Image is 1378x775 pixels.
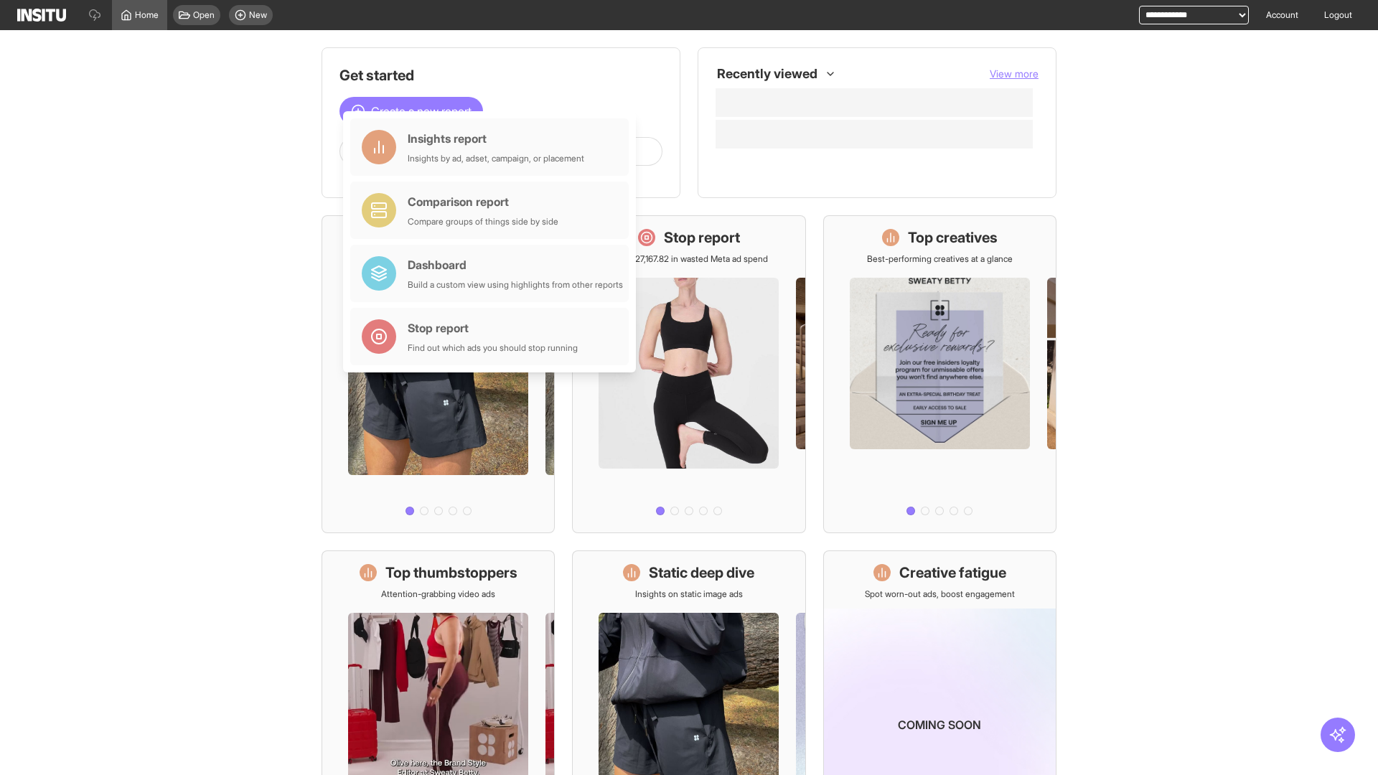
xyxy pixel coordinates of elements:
a: What's live nowSee all active ads instantly [322,215,555,533]
a: Stop reportSave £27,167.82 in wasted Meta ad spend [572,215,805,533]
div: Insights report [408,130,584,147]
button: View more [990,67,1039,81]
div: Build a custom view using highlights from other reports [408,279,623,291]
div: Dashboard [408,256,623,273]
p: Best-performing creatives at a glance [867,253,1013,265]
span: New [249,9,267,21]
div: Comparison report [408,193,558,210]
span: Home [135,9,159,21]
span: Open [193,9,215,21]
h1: Get started [339,65,662,85]
button: Create a new report [339,97,483,126]
div: Insights by ad, adset, campaign, or placement [408,153,584,164]
span: Create a new report [371,103,472,120]
div: Find out which ads you should stop running [408,342,578,354]
p: Save £27,167.82 in wasted Meta ad spend [609,253,768,265]
img: Logo [17,9,66,22]
h1: Stop report [664,227,740,248]
a: Top creativesBest-performing creatives at a glance [823,215,1056,533]
p: Insights on static image ads [635,588,743,600]
p: Attention-grabbing video ads [381,588,495,600]
h1: Static deep dive [649,563,754,583]
h1: Top creatives [908,227,998,248]
div: Compare groups of things side by side [408,216,558,227]
h1: Top thumbstoppers [385,563,517,583]
span: View more [990,67,1039,80]
div: Stop report [408,319,578,337]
